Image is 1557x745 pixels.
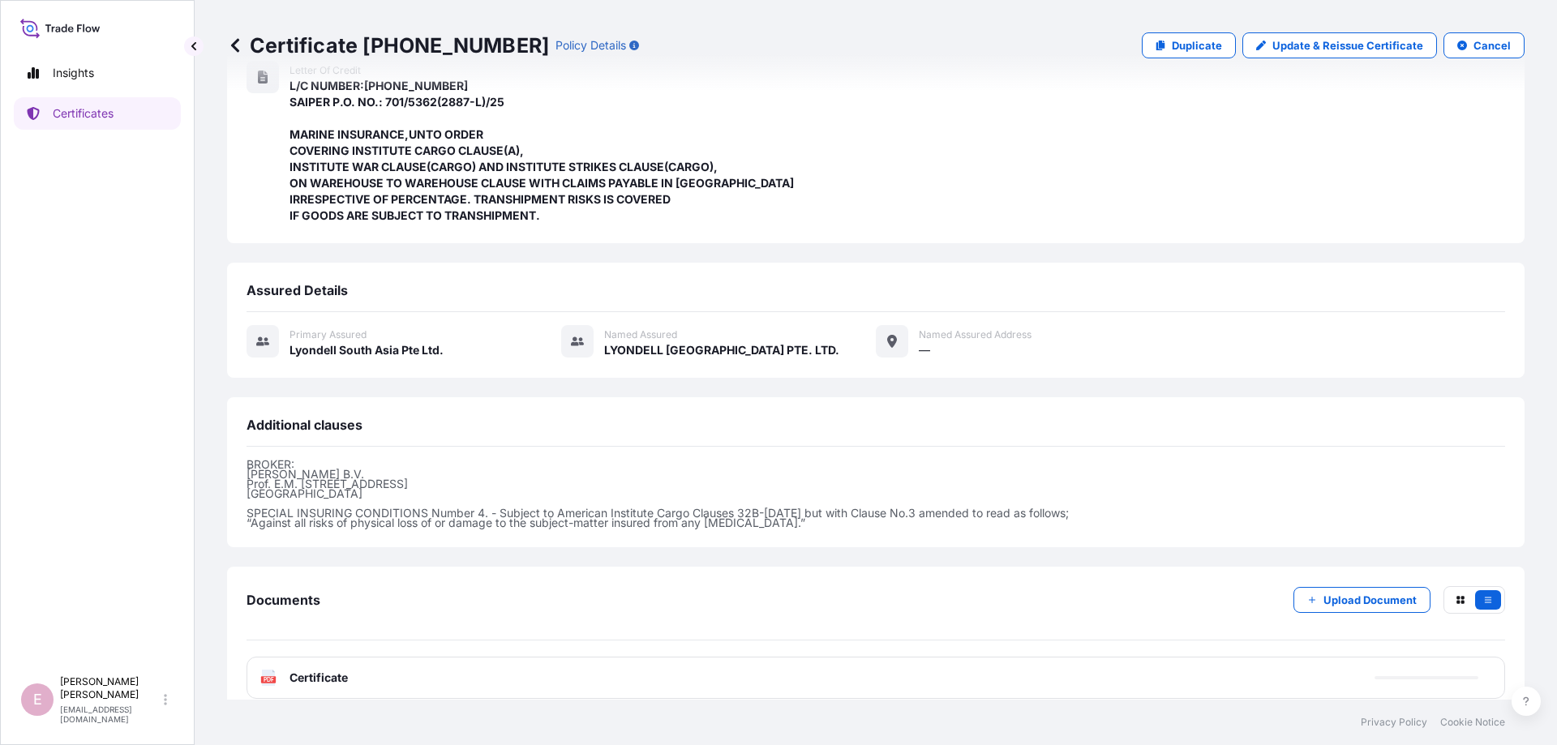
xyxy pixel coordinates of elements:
span: Named Assured [604,328,677,341]
p: BROKER: [PERSON_NAME] B.V. Prof. E.M. [STREET_ADDRESS] [GEOGRAPHIC_DATA] SPECIAL INSURING CONDITI... [247,460,1505,528]
span: LYONDELL [GEOGRAPHIC_DATA] PTE. LTD. [604,342,839,358]
span: — [919,342,930,358]
p: [EMAIL_ADDRESS][DOMAIN_NAME] [60,704,161,724]
a: Certificates [14,97,181,130]
span: E [33,691,42,708]
p: Certificates [53,105,114,122]
p: Certificate [PHONE_NUMBER] [227,32,549,58]
span: Lyondell South Asia Pte Ltd. [290,342,444,358]
span: Assured Details [247,282,348,298]
a: Duplicate [1142,32,1236,58]
p: Upload Document [1323,592,1417,608]
span: Documents [247,592,320,608]
p: Cancel [1473,37,1511,54]
p: Duplicate [1172,37,1222,54]
p: [PERSON_NAME] [PERSON_NAME] [60,675,161,701]
a: Update & Reissue Certificate [1242,32,1437,58]
span: Additional clauses [247,417,362,433]
button: Cancel [1443,32,1525,58]
a: Cookie Notice [1440,716,1505,729]
p: Insights [53,65,94,81]
span: Certificate [290,670,348,686]
span: Primary assured [290,328,367,341]
span: Named Assured Address [919,328,1032,341]
a: Insights [14,57,181,89]
button: Upload Document [1293,587,1430,613]
p: Policy Details [555,37,626,54]
span: L/C NUMBER:[PHONE_NUMBER] SAIPER P.O. NO.: 701/5362(2887-L)/25 MARINE INSURANCE,UNTO ORDER COVERI... [290,78,794,224]
text: PDF [264,677,274,683]
a: Privacy Policy [1361,716,1427,729]
p: Update & Reissue Certificate [1272,37,1423,54]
